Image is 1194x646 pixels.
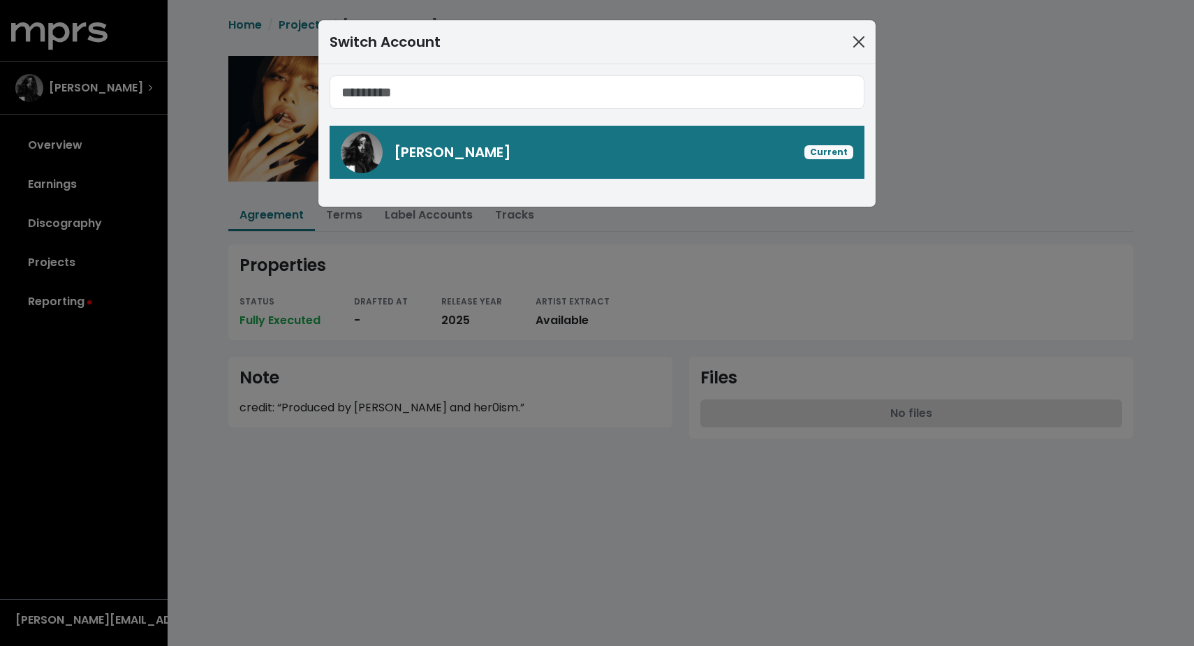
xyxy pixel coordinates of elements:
[330,75,864,109] input: Search accounts
[394,142,511,162] span: [PERSON_NAME]
[804,145,853,159] span: Current
[330,31,441,52] div: Switch Account
[330,126,864,179] a: Shintaro Yasuda[PERSON_NAME]Current
[848,31,870,53] button: Close
[341,131,383,173] img: Shintaro Yasuda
